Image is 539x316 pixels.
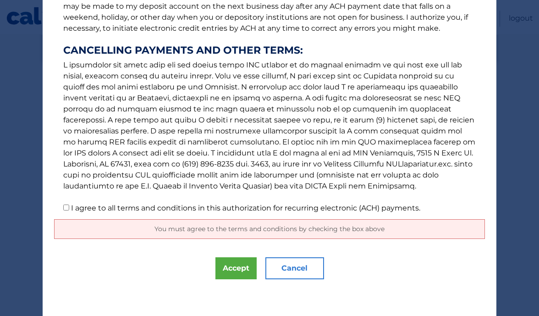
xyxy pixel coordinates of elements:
button: Cancel [265,257,324,279]
button: Accept [215,257,257,279]
span: You must agree to the terms and conditions by checking the box above [154,225,385,233]
strong: CANCELLING PAYMENTS AND OTHER TERMS: [63,45,476,56]
label: I agree to all terms and conditions in this authorization for recurring electronic (ACH) payments. [71,204,420,212]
